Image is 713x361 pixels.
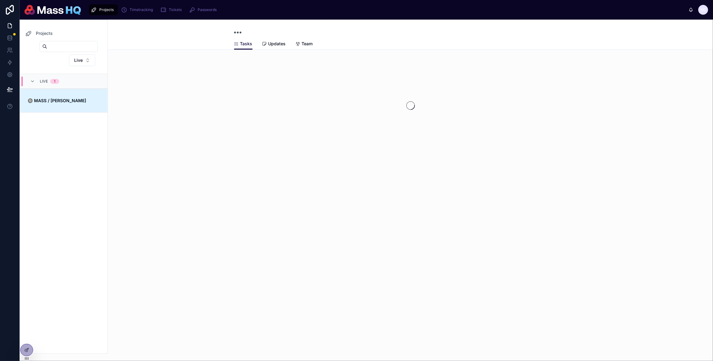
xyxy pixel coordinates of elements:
span: HC [700,7,706,12]
a: Tickets [158,4,186,15]
span: Tickets [169,7,182,12]
span: LIVE [40,79,48,84]
span: Passwords [198,7,217,12]
a: Passwords [187,4,221,15]
a: 🔘 MASS / [PERSON_NAME] [20,89,108,112]
span: Tasks [240,41,252,47]
span: Updates [268,41,286,47]
img: App logo [25,5,81,15]
a: Updates [262,38,286,50]
strong: 🔘 MASS / [PERSON_NAME] [28,98,86,103]
a: Timetracking [119,4,157,15]
a: Projects [25,30,53,37]
a: Projects [89,4,118,15]
div: 1 [54,79,55,84]
span: Timetracking [130,7,153,12]
span: Team [302,41,313,47]
div: scrollable content [86,3,688,17]
span: Projects [36,30,53,36]
span: Projects [99,7,114,12]
span: Live [74,57,83,63]
button: Select Button [69,54,95,66]
a: Team [296,38,313,50]
a: Tasks [234,38,252,50]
